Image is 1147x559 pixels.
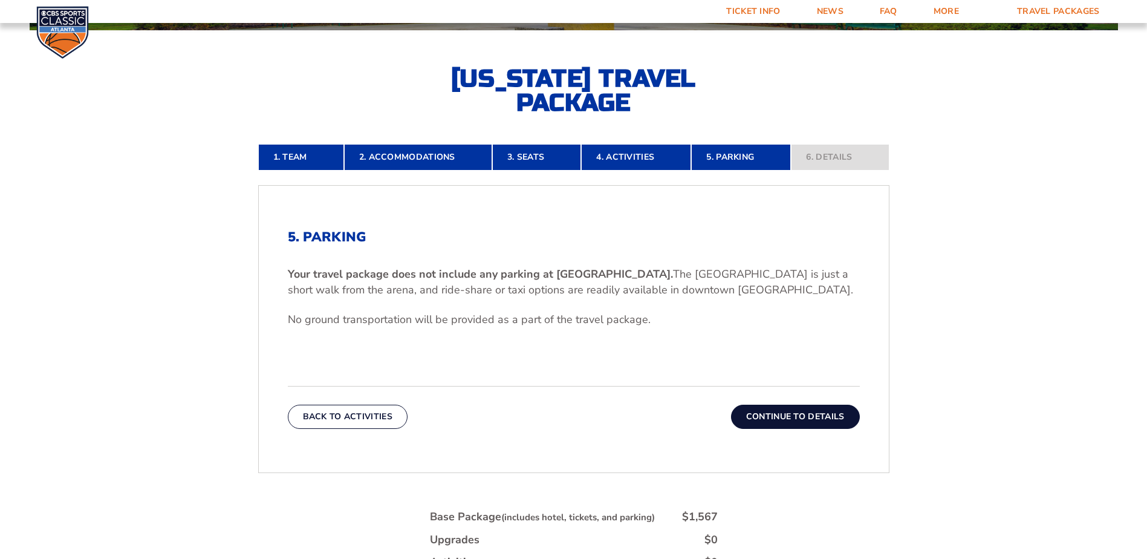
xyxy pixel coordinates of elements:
small: (includes hotel, tickets, and parking) [501,511,655,523]
h2: 5. Parking [288,229,860,245]
h2: [US_STATE] Travel Package [441,67,707,115]
button: Back To Activities [288,405,408,429]
p: The [GEOGRAPHIC_DATA] is just a short walk from the arena, and ride-share or taxi options are rea... [288,267,860,297]
button: Continue To Details [731,405,860,429]
div: Base Package [430,509,655,525]
div: $0 [704,532,718,548]
div: $1,567 [682,509,718,525]
a: 4. Activities [581,144,691,171]
img: CBS Sports Classic [36,6,89,59]
a: 2. Accommodations [344,144,492,171]
p: No ground transportation will be provided as a part of the travel package. [288,312,860,327]
b: Your travel package does not include any parking at [GEOGRAPHIC_DATA]. [288,267,673,281]
div: Upgrades [430,532,479,548]
a: 1. Team [258,144,344,171]
a: 3. Seats [492,144,581,171]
